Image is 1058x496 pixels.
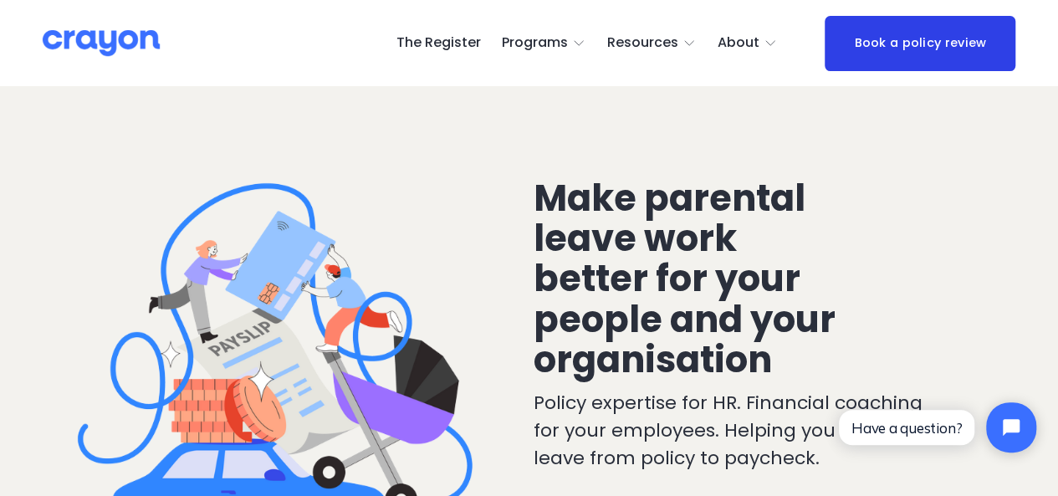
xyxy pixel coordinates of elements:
a: folder dropdown [502,30,586,57]
a: Book a policy review [825,16,1015,71]
span: Resources [607,31,678,55]
a: folder dropdown [607,30,697,57]
span: Make parental leave work better for your people and your organisation [534,173,843,385]
p: Policy expertise for HR. Financial coaching for your employees. Helping you support leave from po... [534,389,933,472]
img: Crayon [43,28,160,58]
span: Programs [502,31,568,55]
a: The Register [396,30,480,57]
iframe: Tidio Chat [825,388,1050,467]
a: folder dropdown [718,30,778,57]
span: About [718,31,759,55]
